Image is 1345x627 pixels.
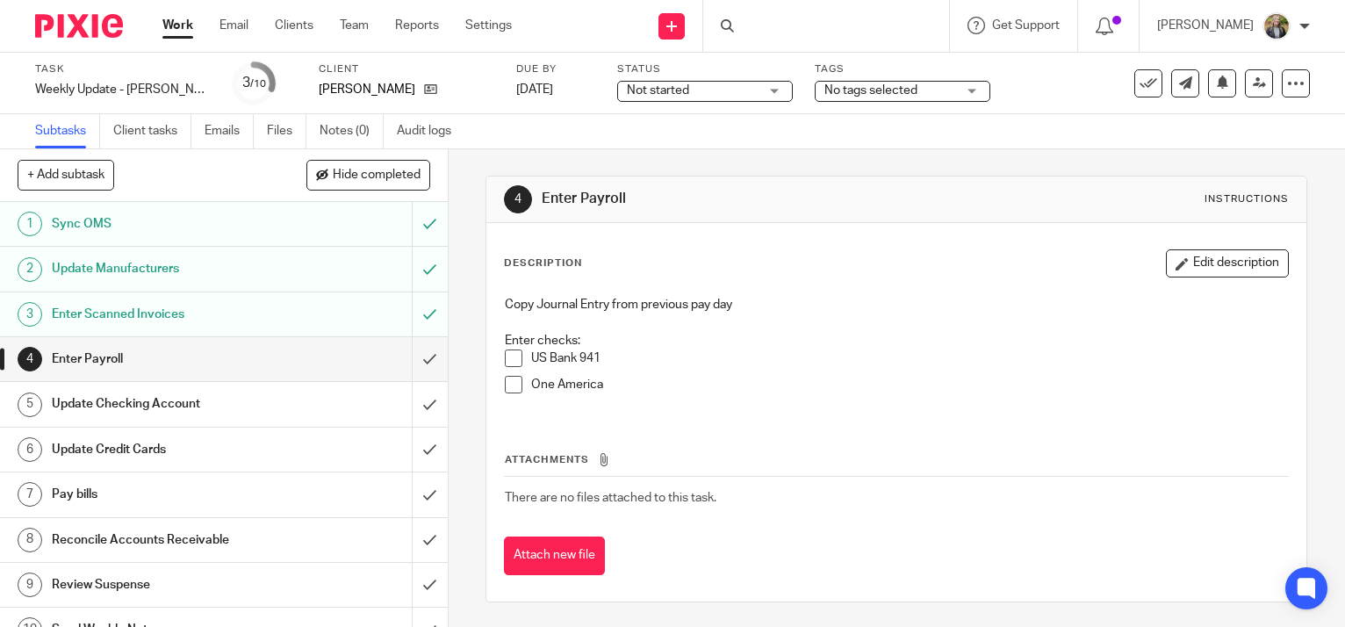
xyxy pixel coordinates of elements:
[267,114,306,148] a: Files
[18,160,114,190] button: + Add subtask
[18,302,42,327] div: 3
[320,114,384,148] a: Notes (0)
[627,84,689,97] span: Not started
[52,481,280,508] h1: Pay bills
[1205,192,1289,206] div: Instructions
[35,62,211,76] label: Task
[397,114,464,148] a: Audit logs
[18,212,42,236] div: 1
[824,84,917,97] span: No tags selected
[340,17,369,34] a: Team
[18,482,42,507] div: 7
[1157,17,1254,34] p: [PERSON_NAME]
[18,528,42,552] div: 8
[18,347,42,371] div: 4
[205,114,254,148] a: Emails
[505,492,716,504] span: There are no files attached to this task.
[52,572,280,598] h1: Review Suspense
[1262,12,1291,40] img: image.jpg
[52,211,280,237] h1: Sync OMS
[516,83,553,96] span: [DATE]
[35,114,100,148] a: Subtasks
[18,573,42,597] div: 9
[815,62,990,76] label: Tags
[542,190,934,208] h1: Enter Payroll
[306,160,430,190] button: Hide completed
[52,436,280,463] h1: Update Credit Cards
[219,17,248,34] a: Email
[319,81,415,98] p: [PERSON_NAME]
[113,114,191,148] a: Client tasks
[505,296,1288,313] p: Copy Journal Entry from previous pay day
[505,455,589,465] span: Attachments
[18,393,42,417] div: 5
[52,301,280,328] h1: Enter Scanned Invoices
[35,14,123,38] img: Pixie
[531,350,1288,367] p: US Bank 941
[504,537,605,576] button: Attach new file
[319,62,494,76] label: Client
[1166,249,1289,277] button: Edit description
[465,17,512,34] a: Settings
[162,17,193,34] a: Work
[531,376,1288,393] p: One America
[18,257,42,282] div: 2
[504,256,582,270] p: Description
[275,17,313,34] a: Clients
[333,169,421,183] span: Hide completed
[52,256,280,282] h1: Update Manufacturers
[52,391,280,417] h1: Update Checking Account
[35,81,211,98] div: Weekly Update - Milliano
[504,185,532,213] div: 4
[35,81,211,98] div: Weekly Update - [PERSON_NAME]
[516,62,595,76] label: Due by
[617,62,793,76] label: Status
[52,346,280,372] h1: Enter Payroll
[18,437,42,462] div: 6
[250,79,266,89] small: /10
[242,73,266,93] div: 3
[992,19,1060,32] span: Get Support
[505,332,1288,350] p: Enter checks:
[52,527,280,553] h1: Reconcile Accounts Receivable
[395,17,439,34] a: Reports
